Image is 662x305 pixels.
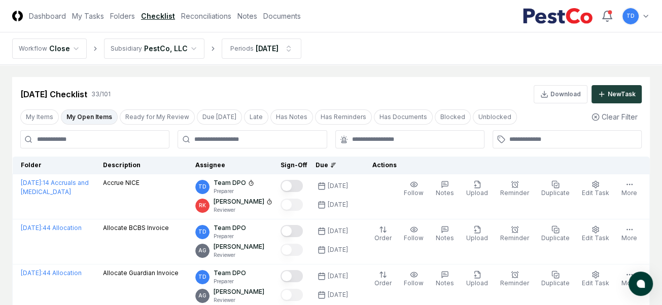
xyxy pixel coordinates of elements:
div: [DATE] [328,226,348,236]
button: Download [534,85,587,103]
div: [DATE] [328,272,348,281]
p: [PERSON_NAME] [214,197,264,206]
span: [DATE] : [21,224,43,232]
button: Duplicate [539,223,572,245]
span: RK [199,202,206,209]
span: Upload [466,234,488,242]
span: Reminder [500,279,529,287]
a: [DATE]:44 Allocation [21,269,82,277]
button: Follow [402,223,426,245]
a: [DATE]:14 Accruals and [MEDICAL_DATA] [21,179,89,196]
span: AG [198,292,206,299]
span: Notes [436,279,454,287]
div: Subsidiary [111,44,142,53]
p: [PERSON_NAME] [214,242,264,251]
p: Team DPO [214,178,246,187]
a: Notes [237,11,257,21]
span: Follow [404,189,424,197]
span: AG [198,247,206,254]
span: Edit Task [582,279,609,287]
button: Has Documents [374,109,433,125]
span: Notes [436,234,454,242]
button: NewTask [591,85,642,103]
a: Checklist [141,11,175,21]
span: [DATE] : [21,179,43,186]
button: My Items [20,109,59,125]
button: Duplicate [539,178,572,200]
span: Follow [404,279,424,287]
button: Duplicate [539,269,572,290]
span: Reminder [500,234,529,242]
span: Order [374,279,392,287]
div: [DATE] [328,181,348,190]
a: Dashboard [29,11,66,21]
button: Follow [402,178,426,200]
a: [DATE]:44 Allocation [21,224,82,232]
p: Accrue NICE [103,178,140,187]
th: Assignee [191,157,276,174]
span: Reminder [500,189,529,197]
button: Order [372,269,394,290]
button: Edit Task [580,178,611,200]
button: Periods[DATE] [222,39,301,59]
button: Notes [434,269,456,290]
button: Mark complete [281,289,303,301]
button: Mark complete [281,180,303,192]
button: Has Reminders [315,109,372,125]
p: Team DPO [214,223,246,233]
span: TD [198,183,206,190]
button: Late [244,109,268,125]
button: Upload [464,269,490,290]
button: More [619,269,639,290]
button: Reminder [498,269,531,290]
button: Mark complete [281,244,303,256]
button: Edit Task [580,223,611,245]
button: Reminder [498,178,531,200]
div: Workflow [19,44,47,53]
button: Notes [434,178,456,200]
span: TD [626,12,635,20]
a: Reconciliations [181,11,231,21]
a: Documents [263,11,301,21]
p: Reviewer [214,296,264,304]
button: Edit Task [580,269,611,290]
span: Notes [436,189,454,197]
span: TD [198,228,206,236]
div: [DATE] [328,245,348,254]
button: Ready for My Review [120,109,195,125]
p: Preparer [214,233,246,240]
div: Due [316,161,356,170]
span: Follow [404,234,424,242]
a: My Tasks [72,11,104,21]
div: [DATE] Checklist [20,88,87,100]
button: Mark complete [281,225,303,237]
p: Reviewer [214,206,272,214]
div: [DATE] [328,200,348,209]
span: Upload [466,279,488,287]
p: Preparer [214,187,254,195]
div: [DATE] [328,290,348,299]
span: Duplicate [541,279,570,287]
img: PestCo logo [522,8,593,24]
button: Clear Filter [587,107,642,126]
button: More [619,178,639,200]
th: Description [99,157,192,174]
button: Upload [464,178,490,200]
th: Folder [13,157,99,174]
th: Sign-Off [276,157,311,174]
button: TD [621,7,640,25]
div: New Task [608,90,636,99]
p: [PERSON_NAME] [214,287,264,296]
span: Duplicate [541,234,570,242]
span: Duplicate [541,189,570,197]
a: Folders [110,11,135,21]
div: [DATE] [256,43,278,54]
span: [DATE] : [21,269,43,277]
nav: breadcrumb [12,39,301,59]
p: Preparer [214,278,246,285]
p: Allocate BCBS Invoice [103,223,169,233]
p: Team DPO [214,269,246,278]
button: Mark complete [281,199,303,211]
button: Upload [464,223,490,245]
button: Reminder [498,223,531,245]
